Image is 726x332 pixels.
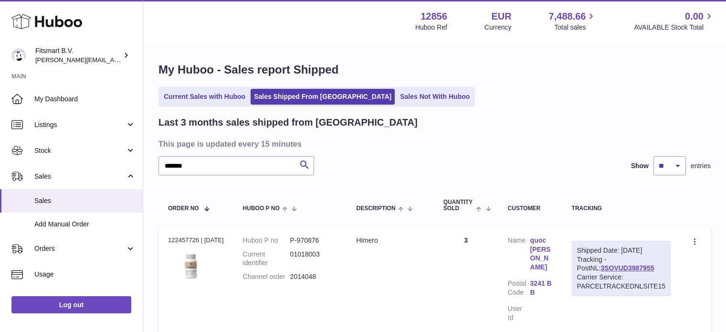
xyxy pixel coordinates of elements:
dt: Postal Code [508,279,530,300]
dd: 2014048 [290,272,337,281]
dt: Current identifier [243,250,290,268]
span: 7,488.66 [549,10,586,23]
span: 0.00 [685,10,704,23]
div: Huboo Ref [415,23,447,32]
a: 0.00 AVAILABLE Stock Total [634,10,715,32]
span: Orders [34,244,126,253]
img: 128561711358723.png [168,247,216,282]
div: 122457726 | [DATE] [168,236,224,245]
h2: Last 3 months sales shipped from [GEOGRAPHIC_DATA] [158,116,418,129]
div: Tracking - PostNL: [572,241,671,296]
span: Usage [34,270,136,279]
div: Tracking [572,205,671,212]
dd: P-970876 [290,236,337,245]
span: Quantity Sold [443,199,473,212]
dd: 01018003 [290,250,337,268]
span: AVAILABLE Stock Total [634,23,715,32]
span: Listings [34,120,126,129]
span: Sales [34,196,136,205]
div: Shipped Date: [DATE] [577,246,665,255]
div: Currency [484,23,512,32]
h3: This page is updated every 15 minutes [158,139,708,149]
div: Fitsmart B.V. [35,46,121,64]
span: [PERSON_NAME][EMAIL_ADDRESS][DOMAIN_NAME] [35,56,191,64]
dt: User Id [508,304,530,322]
span: Sales [34,172,126,181]
span: Order No [168,205,199,212]
a: quoc [PERSON_NAME] [530,236,553,272]
a: Current Sales with Huboo [160,89,249,105]
label: Show [631,161,649,171]
a: Log out [11,296,131,313]
span: Huboo P no [243,205,280,212]
a: 7,488.66 Total sales [549,10,597,32]
span: entries [691,161,711,171]
dt: Huboo P no [243,236,290,245]
span: Add Manual Order [34,220,136,229]
span: My Dashboard [34,95,136,104]
div: Carrier Service: PARCELTRACKEDNLSITE15 [577,273,665,291]
a: Sales Shipped From [GEOGRAPHIC_DATA] [251,89,395,105]
div: Himero [357,236,424,245]
h1: My Huboo - Sales report Shipped [158,62,711,77]
a: 3SOVUD3987955 [600,264,654,272]
dt: Channel order [243,272,290,281]
a: Sales Not With Huboo [397,89,473,105]
strong: EUR [491,10,511,23]
span: Description [357,205,396,212]
span: Stock [34,146,126,155]
strong: 12856 [421,10,447,23]
a: 3241 BB [530,279,553,297]
div: Customer [508,205,553,212]
span: Total sales [554,23,597,32]
dt: Name [508,236,530,275]
img: jonathan@leaderoo.com [11,48,26,63]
